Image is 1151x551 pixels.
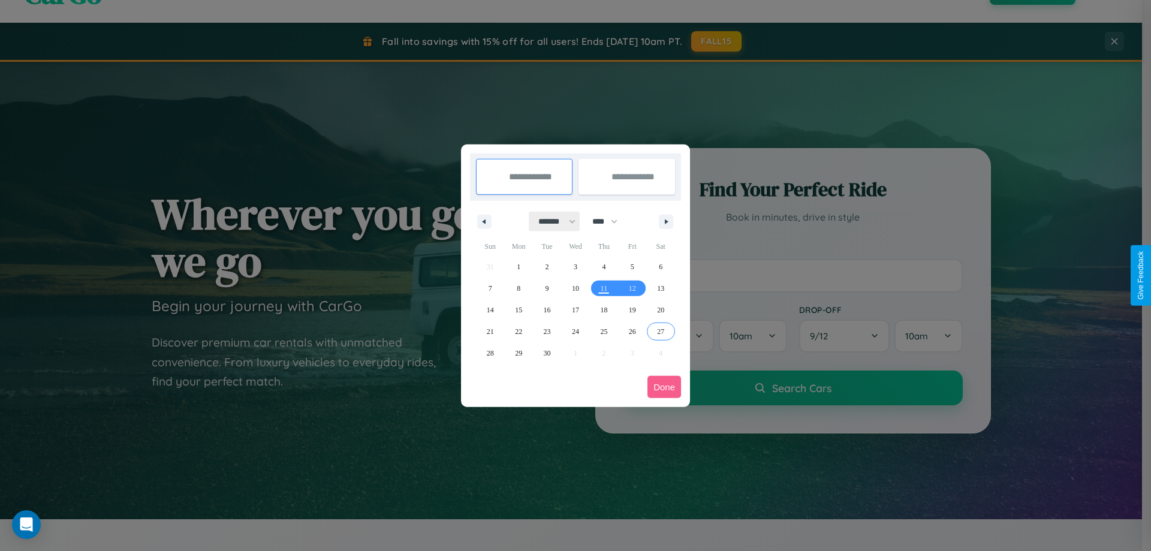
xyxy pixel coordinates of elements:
span: 23 [544,321,551,342]
button: 18 [590,299,618,321]
button: 19 [618,299,646,321]
span: Fri [618,237,646,256]
span: 7 [489,278,492,299]
span: 2 [546,256,549,278]
span: 13 [657,278,664,299]
button: 11 [590,278,618,299]
button: 30 [533,342,561,364]
button: 29 [504,342,532,364]
div: Give Feedback [1137,251,1145,300]
span: 27 [657,321,664,342]
span: 26 [629,321,636,342]
div: Open Intercom Messenger [12,510,41,539]
button: 22 [504,321,532,342]
button: 26 [618,321,646,342]
button: 7 [476,278,504,299]
button: 10 [561,278,589,299]
span: 12 [629,278,636,299]
button: 16 [533,299,561,321]
button: 2 [533,256,561,278]
span: 1 [517,256,520,278]
span: 29 [515,342,522,364]
span: 17 [572,299,579,321]
span: 24 [572,321,579,342]
span: 3 [574,256,577,278]
span: 28 [487,342,494,364]
span: Mon [504,237,532,256]
span: 19 [629,299,636,321]
button: 23 [533,321,561,342]
span: Sat [647,237,675,256]
button: 5 [618,256,646,278]
span: 11 [601,278,608,299]
span: 6 [659,256,662,278]
button: 15 [504,299,532,321]
span: 16 [544,299,551,321]
span: Thu [590,237,618,256]
span: 9 [546,278,549,299]
span: Tue [533,237,561,256]
button: 14 [476,299,504,321]
button: 28 [476,342,504,364]
span: 22 [515,321,522,342]
span: 4 [602,256,605,278]
button: 9 [533,278,561,299]
span: 21 [487,321,494,342]
button: 27 [647,321,675,342]
button: 25 [590,321,618,342]
span: 15 [515,299,522,321]
button: 24 [561,321,589,342]
button: 21 [476,321,504,342]
span: 8 [517,278,520,299]
button: 12 [618,278,646,299]
button: 13 [647,278,675,299]
button: 8 [504,278,532,299]
span: 14 [487,299,494,321]
button: 3 [561,256,589,278]
span: 18 [600,299,607,321]
button: 4 [590,256,618,278]
span: Wed [561,237,589,256]
button: 1 [504,256,532,278]
span: 10 [572,278,579,299]
button: 6 [647,256,675,278]
span: 25 [600,321,607,342]
span: 30 [544,342,551,364]
span: 5 [631,256,634,278]
button: 20 [647,299,675,321]
button: 17 [561,299,589,321]
span: 20 [657,299,664,321]
button: Done [647,376,681,398]
span: Sun [476,237,504,256]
